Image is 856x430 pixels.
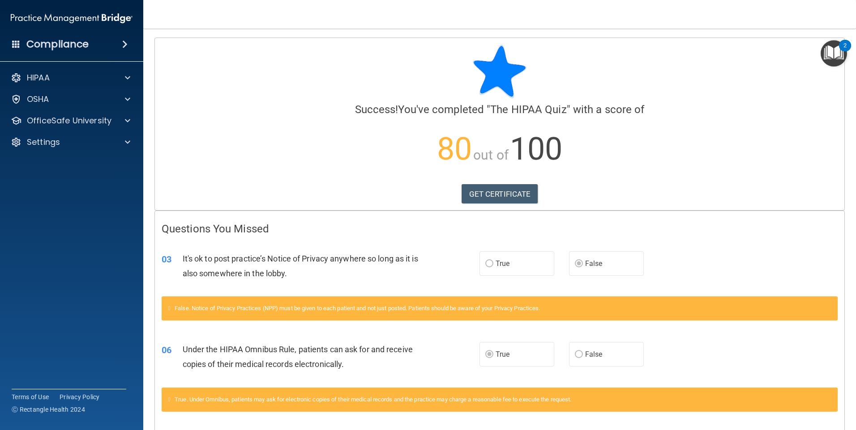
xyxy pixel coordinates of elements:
span: Ⓒ Rectangle Health 2024 [12,405,85,414]
button: Open Resource Center, 2 new notifications [821,40,847,67]
p: HIPAA [27,72,50,83]
a: Terms of Use [12,392,49,401]
iframe: Drift Widget Chat Controller [811,368,845,402]
span: False. Notice of Privacy Practices (NPP) must be given to each patient and not just posted. Patie... [175,305,540,312]
h4: Compliance [26,38,89,51]
a: OSHA [11,94,130,105]
span: out of [473,147,509,163]
span: False [585,259,603,268]
input: True [485,261,493,267]
a: Privacy Policy [60,392,100,401]
input: False [575,351,583,358]
a: HIPAA [11,72,130,83]
a: GET CERTIFICATE [462,184,538,204]
div: 2 [843,46,847,57]
span: False [585,350,603,358]
span: Under the HIPAA Omnibus Rule, patients can ask for and receive copies of their medical records el... [183,345,413,369]
img: PMB logo [11,9,133,27]
span: Success! [355,103,398,116]
h4: You've completed " " with a score of [162,104,838,115]
img: blue-star-rounded.9d042014.png [473,45,526,98]
a: Settings [11,137,130,148]
span: True [496,350,509,358]
span: 03 [162,254,171,265]
h4: Questions You Missed [162,223,838,235]
span: 80 [437,131,472,167]
p: OSHA [27,94,49,105]
span: 100 [510,131,562,167]
span: True [496,259,509,268]
input: True [485,351,493,358]
span: It's ok to post practice’s Notice of Privacy anywhere so long as it is also somewhere in the lobby. [183,254,418,278]
span: True. Under Omnibus, patients may ask for electronic copies of their medical records and the prac... [175,396,571,403]
a: OfficeSafe University [11,115,130,126]
p: OfficeSafe University [27,115,111,126]
span: 06 [162,345,171,355]
span: The HIPAA Quiz [490,103,566,116]
p: Settings [27,137,60,148]
input: False [575,261,583,267]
